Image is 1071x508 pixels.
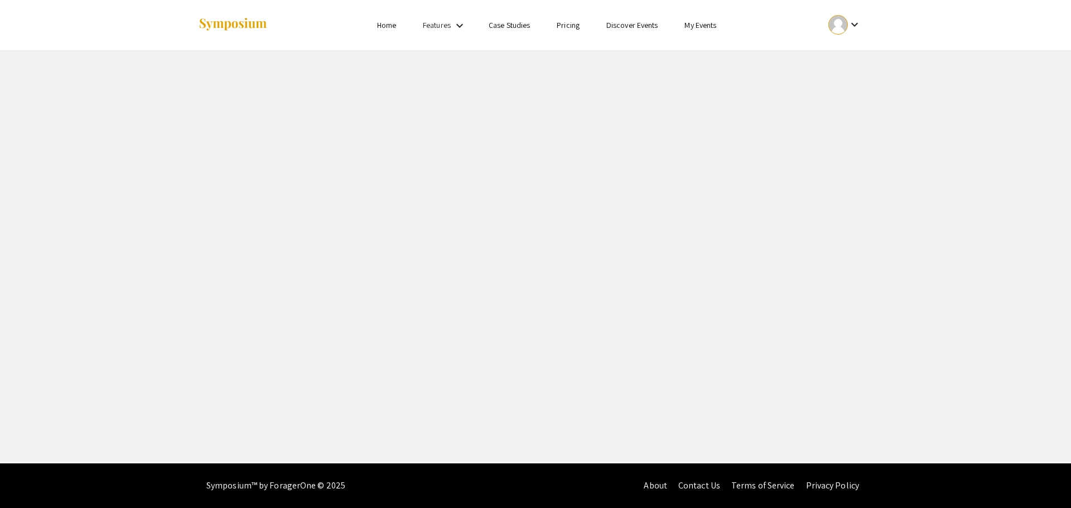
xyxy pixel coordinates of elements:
div: Symposium™ by ForagerOne © 2025 [206,463,345,508]
a: Terms of Service [731,480,795,491]
a: Privacy Policy [806,480,859,491]
mat-icon: Expand account dropdown [848,18,861,31]
a: Discover Events [606,20,658,30]
a: Features [423,20,451,30]
a: Pricing [557,20,580,30]
a: Contact Us [678,480,720,491]
img: Symposium by ForagerOne [198,17,268,32]
a: About [644,480,667,491]
a: Case Studies [489,20,530,30]
button: Expand account dropdown [817,12,873,37]
a: Home [377,20,396,30]
mat-icon: Expand Features list [453,19,466,32]
a: My Events [684,20,716,30]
